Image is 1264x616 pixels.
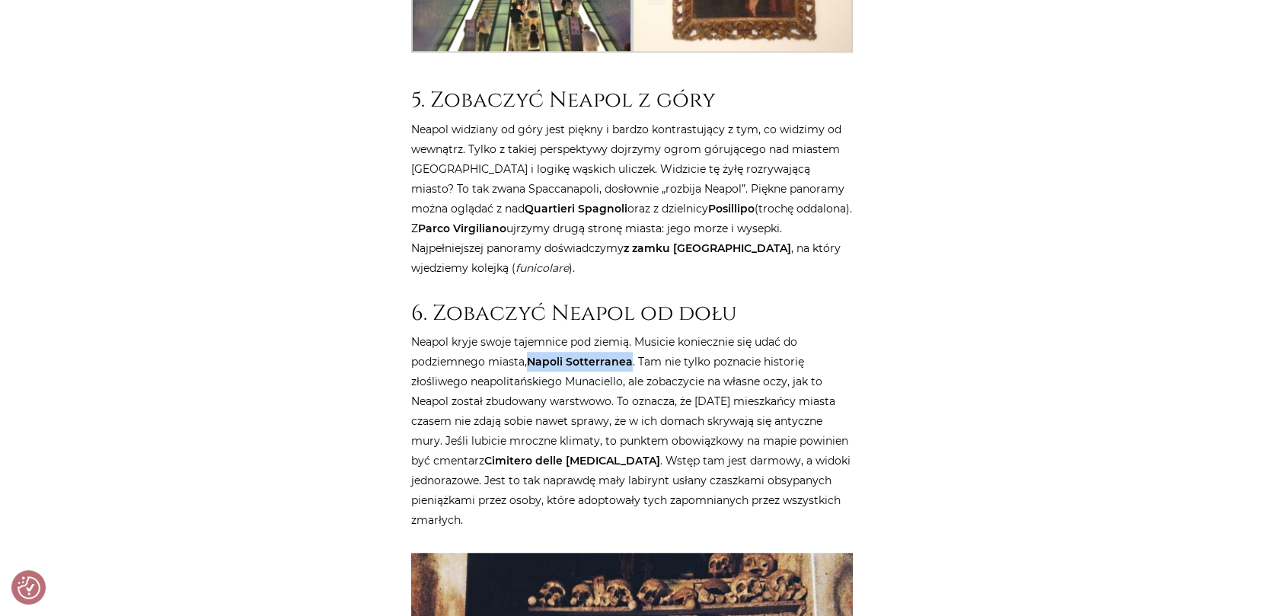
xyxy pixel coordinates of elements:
p: Neapol kryje swoje tajemnice pod ziemią. Musicie koniecznie się udać do podziemnego miasta, . Tam... [411,332,853,530]
button: Preferencje co do zgód [18,576,40,599]
strong: Posillipo [708,202,755,215]
h2: 6. Zobaczyć Neapol od dołu [411,301,853,327]
h2: 5. Zobaczyć Neapol z góry [411,88,853,113]
strong: Quartieri Spagnoli [525,202,627,215]
strong: Parco Virgiliano [418,222,506,235]
em: funicolare [515,261,569,275]
strong: Cimitero delle [MEDICAL_DATA] [484,454,660,468]
strong: z zamku [GEOGRAPHIC_DATA] [624,241,791,255]
strong: Napoli Sotterranea [527,355,633,369]
img: Revisit consent button [18,576,40,599]
p: Neapol widziany od góry jest piękny i bardzo kontrastujący z tym, co widzimy od wewnątrz. Tylko z... [411,120,853,278]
